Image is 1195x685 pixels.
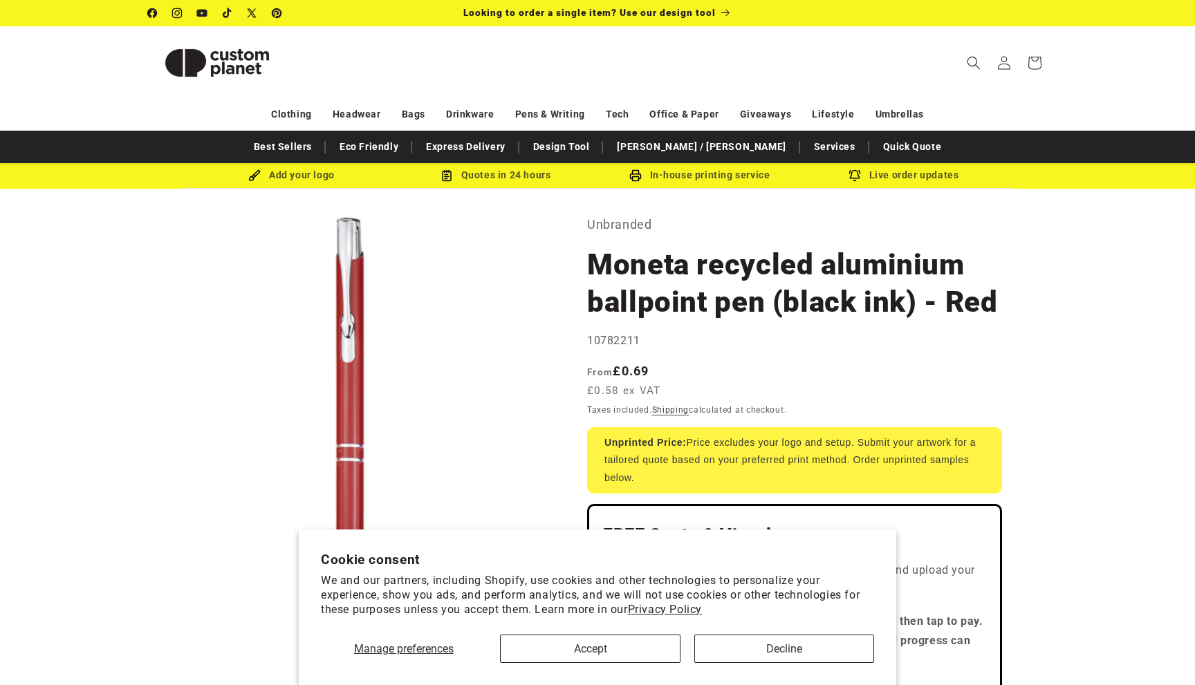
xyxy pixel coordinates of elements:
a: Giveaways [740,102,791,126]
img: Order updates [849,169,861,182]
a: Services [807,135,862,159]
a: Headwear [333,102,381,126]
span: Looking to order a single item? Use our design tool [463,7,716,18]
a: Shipping [652,405,689,415]
img: Brush Icon [248,169,261,182]
span: 10782211 [587,334,640,347]
img: Custom Planet [148,32,286,94]
media-gallery: Gallery Viewer [148,214,553,618]
a: Office & Paper [649,102,719,126]
span: Manage preferences [354,642,454,655]
a: Clothing [271,102,312,126]
a: Express Delivery [419,135,512,159]
button: Manage preferences [321,635,486,663]
span: £0.58 ex VAT [587,383,661,399]
div: Add your logo [189,167,393,184]
div: Taxes included. calculated at checkout. [587,403,1002,417]
div: Quotes in 24 hours [393,167,597,184]
h2: Cookie consent [321,552,874,567]
img: Order Updates Icon [441,169,453,182]
strong: £0.69 [587,364,649,378]
a: Drinkware [446,102,494,126]
a: Pens & Writing [515,102,585,126]
a: Quick Quote [876,135,949,159]
strong: Unprinted Price: [604,437,687,448]
a: Custom Planet [143,26,292,99]
h1: Moneta recycled aluminium ballpoint pen (black ink) - Red [587,246,1002,321]
a: Best Sellers [247,135,319,159]
p: We and our partners, including Shopify, use cookies and other technologies to personalize your ex... [321,574,874,617]
a: Tech [606,102,629,126]
button: Accept [500,635,680,663]
a: [PERSON_NAME] / [PERSON_NAME] [610,135,793,159]
a: Lifestyle [812,102,854,126]
div: In-house printing service [597,167,802,184]
summary: Search [958,48,989,78]
img: In-house printing [629,169,642,182]
span: From [587,366,613,377]
a: Bags [402,102,425,126]
button: Decline [694,635,874,663]
div: Price excludes your logo and setup. Submit your artwork for a tailored quote based on your prefer... [587,427,1002,494]
a: Design Tool [526,135,597,159]
a: Umbrellas [876,102,924,126]
a: Eco Friendly [333,135,405,159]
h2: FREE Quote & Visual [603,524,986,546]
p: Unbranded [587,214,1002,236]
div: Live order updates [802,167,1006,184]
a: Privacy Policy [628,603,702,616]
